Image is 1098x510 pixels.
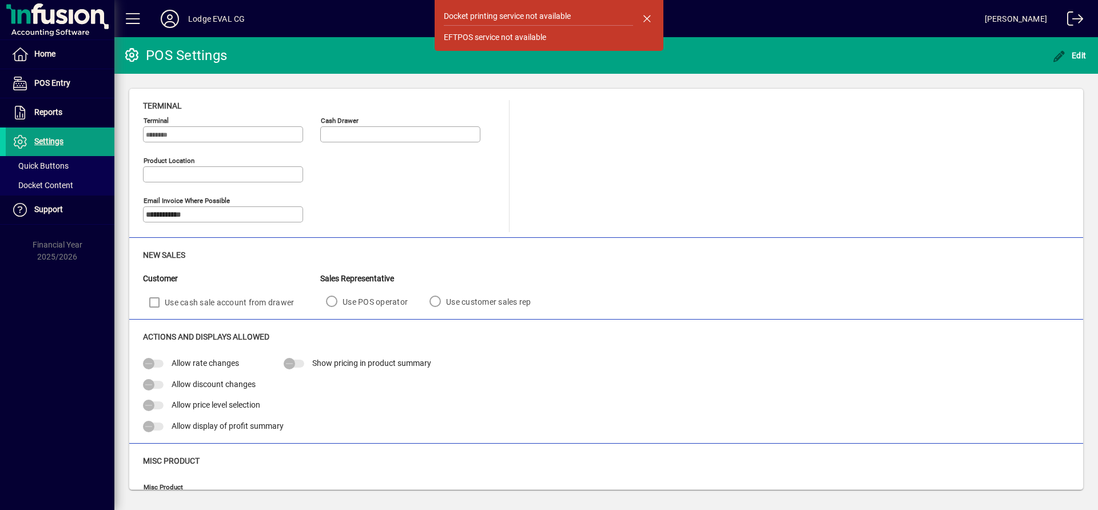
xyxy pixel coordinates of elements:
[144,197,230,205] mat-label: Email Invoice where possible
[123,46,227,65] div: POS Settings
[34,205,63,214] span: Support
[144,157,194,165] mat-label: Product location
[172,421,284,431] span: Allow display of profit summary
[6,40,114,69] a: Home
[321,117,359,125] mat-label: Cash Drawer
[144,117,169,125] mat-label: Terminal
[11,161,69,170] span: Quick Buttons
[312,358,431,368] span: Show pricing in product summary
[1052,51,1087,60] span: Edit
[34,49,55,58] span: Home
[1059,2,1084,39] a: Logout
[172,380,256,389] span: Allow discount changes
[152,9,188,29] button: Profile
[143,101,182,110] span: Terminal
[6,69,114,98] a: POS Entry
[143,332,269,341] span: Actions and Displays Allowed
[245,10,984,28] span: [DATE] 12:02
[143,250,185,260] span: New Sales
[34,107,62,117] span: Reports
[11,181,73,190] span: Docket Content
[6,176,114,195] a: Docket Content
[34,78,70,87] span: POS Entry
[34,137,63,146] span: Settings
[172,400,260,409] span: Allow price level selection
[6,196,114,224] a: Support
[320,273,547,285] div: Sales Representative
[143,456,200,465] span: Misc Product
[444,31,546,43] div: EFTPOS service not available
[143,273,320,285] div: Customer
[6,156,114,176] a: Quick Buttons
[985,10,1047,28] div: [PERSON_NAME]
[172,358,239,368] span: Allow rate changes
[1049,45,1089,66] button: Edit
[6,98,114,127] a: Reports
[144,483,183,491] mat-label: Misc Product
[188,10,245,28] div: Lodge EVAL CG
